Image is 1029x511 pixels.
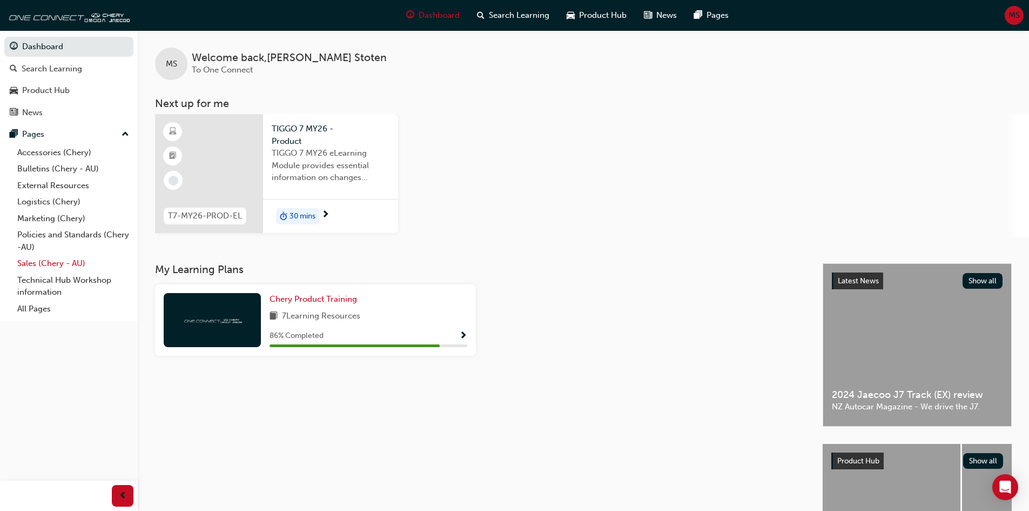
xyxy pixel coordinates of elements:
span: Product Hub [837,456,879,466]
span: TIGGO 7 MY26 - Product [272,123,389,147]
div: Product Hub [22,84,70,97]
span: Chery Product Training [270,294,357,304]
a: Latest NewsShow all [832,273,1003,290]
h3: Next up for me [138,97,1029,110]
span: pages-icon [694,9,702,22]
a: news-iconNews [635,4,685,26]
span: learningResourceType_ELEARNING-icon [169,125,177,139]
span: MS [166,58,177,70]
span: News [656,9,677,22]
span: Search Learning [489,9,549,22]
button: Pages [4,124,133,144]
span: prev-icon [119,489,127,503]
a: Technical Hub Workshop information [13,272,133,301]
a: Dashboard [4,37,133,57]
a: car-iconProduct Hub [558,4,635,26]
img: oneconnect [183,315,242,325]
a: Bulletins (Chery - AU) [13,161,133,177]
span: 7 Learning Resources [282,310,360,323]
span: learningRecordVerb_NONE-icon [169,176,178,185]
a: Logistics (Chery) [13,194,133,210]
span: 86 % Completed [270,330,324,342]
span: Product Hub [579,9,627,22]
a: Product HubShow all [831,453,1003,470]
button: MS [1005,6,1024,25]
span: NZ Autocar Magazine - We drive the J7. [832,401,1003,413]
span: T7-MY26-PROD-EL [168,210,242,222]
span: duration-icon [280,209,287,223]
span: Latest News [838,276,879,286]
span: search-icon [477,9,485,22]
span: Welcome back , [PERSON_NAME] Stoten [192,52,387,64]
a: External Resources [13,177,133,194]
button: Show all [963,453,1004,469]
span: Dashboard [419,9,460,22]
span: pages-icon [10,130,18,140]
a: Sales (Chery - AU) [13,255,133,272]
span: Show Progress [459,331,467,341]
span: news-icon [644,9,652,22]
div: News [22,107,43,119]
div: Search Learning [22,63,82,75]
a: Latest NewsShow all2024 Jaecoo J7 Track (EX) reviewNZ Autocar Magazine - We drive the J7. [823,263,1012,427]
div: Pages [22,128,44,141]
span: car-icon [10,86,18,96]
a: Chery Product Training [270,293,361,306]
span: guage-icon [10,42,18,52]
a: Accessories (Chery) [13,144,133,161]
a: Policies and Standards (Chery -AU) [13,227,133,255]
span: guage-icon [406,9,414,22]
button: Show Progress [459,329,467,343]
span: next-icon [321,210,329,220]
a: All Pages [13,301,133,317]
button: DashboardSearch LearningProduct HubNews [4,35,133,124]
span: 2024 Jaecoo J7 Track (EX) review [832,389,1003,401]
a: Product Hub [4,81,133,101]
a: pages-iconPages [685,4,737,26]
span: 30 mins [290,210,315,223]
span: car-icon [567,9,575,22]
span: news-icon [10,108,18,118]
span: MS [1008,9,1020,22]
span: TIGGO 7 MY26 eLearning Module provides essential information on changes introduced with the new M... [272,147,389,184]
span: To One Connect [192,65,253,75]
span: booktick-icon [169,149,177,163]
a: T7-MY26-PROD-ELTIGGO 7 MY26 - ProductTIGGO 7 MY26 eLearning Module provides essential information... [155,114,398,233]
span: search-icon [10,64,17,74]
a: News [4,103,133,123]
span: Pages [707,9,729,22]
h3: My Learning Plans [155,263,805,276]
a: guage-iconDashboard [398,4,468,26]
button: Show all [963,273,1003,289]
span: up-icon [122,128,129,142]
img: oneconnect [5,4,130,26]
div: Open Intercom Messenger [992,474,1018,500]
a: Marketing (Chery) [13,210,133,227]
a: search-iconSearch Learning [468,4,558,26]
span: book-icon [270,310,278,323]
a: Search Learning [4,59,133,79]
